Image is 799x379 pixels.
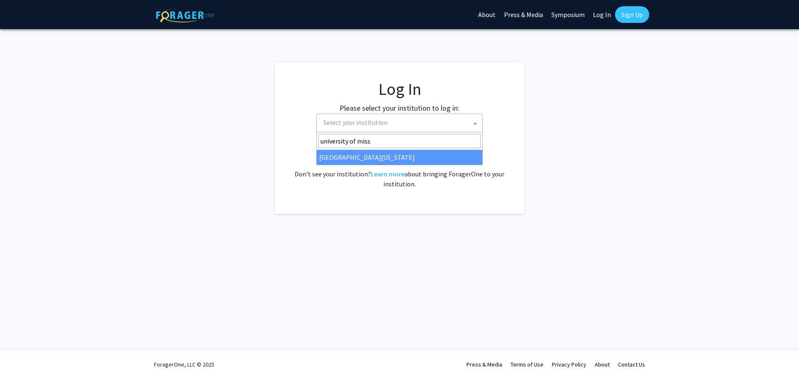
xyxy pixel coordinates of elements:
a: Learn more about bringing ForagerOne to your institution [371,170,404,178]
a: Sign Up [615,6,649,23]
div: No account? . Don't see your institution? about bringing ForagerOne to your institution. [291,149,508,189]
a: Terms of Use [511,361,543,368]
span: Select your institution [316,114,483,132]
a: Contact Us [618,361,645,368]
label: Please select your institution to log in: [340,102,459,114]
img: ForagerOne Logo [156,8,214,22]
h1: Log In [291,79,508,99]
span: Select your institution [320,114,482,131]
a: Privacy Policy [552,361,586,368]
a: About [595,361,610,368]
a: Press & Media [466,361,502,368]
input: Search [318,134,481,148]
span: Select your institution [323,118,387,126]
div: ForagerOne, LLC © 2025 [154,350,214,379]
iframe: Chat [6,342,35,373]
li: [GEOGRAPHIC_DATA][US_STATE] [317,150,482,165]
